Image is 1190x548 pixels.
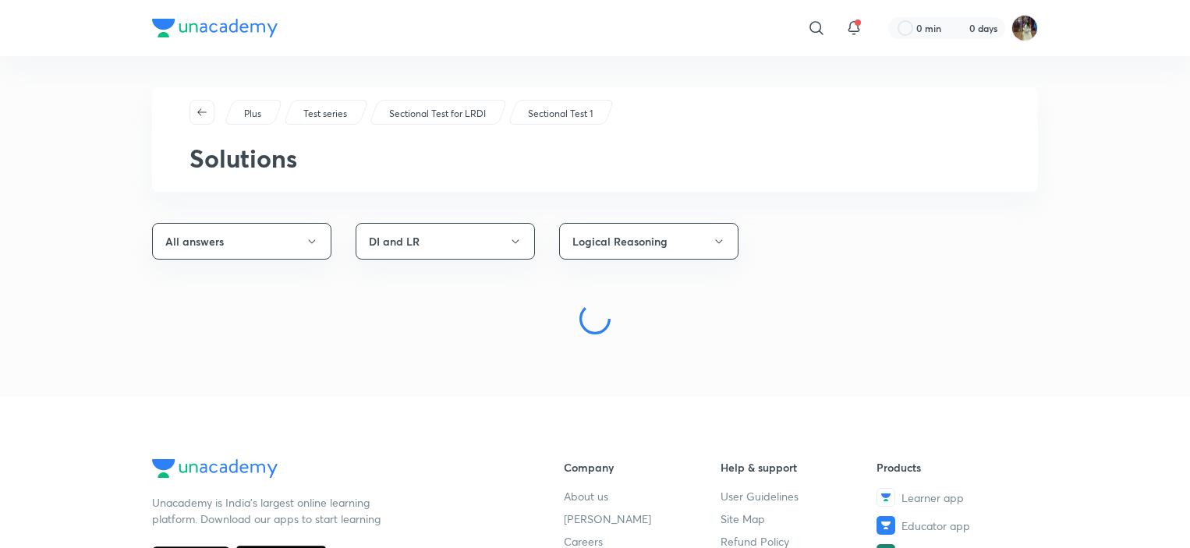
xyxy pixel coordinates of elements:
[152,459,514,482] a: Company Logo
[301,107,350,121] a: Test series
[152,19,278,37] img: Company Logo
[152,494,386,527] p: Unacademy is India’s largest online learning platform. Download our apps to start learning
[877,488,1033,507] a: Learner app
[901,518,970,534] span: Educator app
[951,20,966,36] img: streak
[387,107,489,121] a: Sectional Test for LRDI
[721,488,877,504] a: User Guidelines
[152,459,278,478] img: Company Logo
[303,107,347,121] p: Test series
[901,490,964,506] span: Learner app
[877,516,1033,535] a: Educator app
[564,488,721,504] a: About us
[564,459,721,476] h6: Company
[877,488,895,507] img: Learner app
[152,223,331,260] button: All answers
[356,223,535,260] button: DI and LR
[244,107,261,121] p: Plus
[242,107,264,121] a: Plus
[559,223,738,260] button: Logical Reasoning
[877,459,1033,476] h6: Products
[526,107,596,121] a: Sectional Test 1
[389,107,486,121] p: Sectional Test for LRDI
[721,511,877,527] a: Site Map
[189,143,1001,173] h2: Solutions
[721,459,877,476] h6: Help & support
[877,516,895,535] img: Educator app
[1011,15,1038,41] img: kanak goel
[528,107,593,121] p: Sectional Test 1
[564,511,721,527] a: [PERSON_NAME]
